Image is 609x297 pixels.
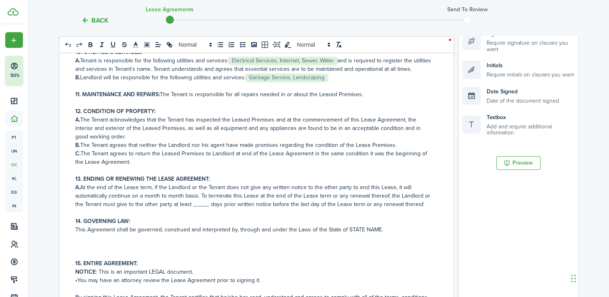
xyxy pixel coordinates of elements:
p: At the end of the Lease term, if the Landlord or the Tenant does not give any written notice to t... [75,183,431,208]
h3: Lease Agreements [146,5,194,14]
button: redo: redo [74,40,85,49]
p: 50% [10,72,20,79]
p: The Tenant acknowledges that the Tenant has inspected the Leased Premises and at the commencement... [75,115,431,141]
a: un [5,144,23,158]
iframe: Chat Widget [569,258,609,297]
strong: A. [75,56,80,65]
strong: A. [75,115,80,124]
a: oc [5,158,23,171]
button: toggleMarkYellow: markYellow [282,40,293,49]
strong: 14. GOVERNING LAW: [75,217,130,225]
a: kl [5,171,23,185]
button: undo: undo [62,40,74,49]
strong: B. [75,141,80,149]
strong: B. [75,73,80,82]
p: : This is an important LEGAL document. [75,268,431,276]
a: pt [5,130,23,144]
p: The Tenant is responsible for all repairs needed in or about the Leased Premises. [75,90,431,99]
h3: Send to review [447,5,488,14]
button: bold [85,40,96,49]
span: Electrical Services, Internet, Sewer, Water [229,57,337,65]
button: Open menu [5,32,23,48]
p: Landlord will be responsible for the following utilities and services: [75,73,431,82]
strong: A. [75,183,80,192]
strong: 11. MAINTENANCE AND REPAIRS: [75,90,160,99]
p: Tenant is responsible for the following utilities and services: and is required to register the u... [75,56,431,73]
button: Preview [496,156,541,170]
strong: 15. ENTIRE AGREEMENT: [75,259,138,268]
img: TenantCloud [8,8,19,16]
span: Garbage Service, Landscaping [246,74,328,82]
p: •You may have an attorney review the Lease Agreement prior to signing it. [75,276,431,285]
button: 50% [5,56,72,85]
button: underline [107,40,119,49]
a: eq [5,185,23,199]
button: pageBreak [271,40,282,49]
button: Back [81,16,108,25]
button: image [248,40,260,49]
strong: C. [75,149,81,158]
button: list: check [237,40,248,49]
button: list: bullet [215,40,226,49]
strong: NOTICE [75,268,96,276]
button: italic [96,40,107,49]
a: in [5,199,23,212]
p: The Tenant agrees to return the Leased Premises to Landlord at end of the Lease Agreement in the ... [75,149,431,166]
button: link [164,40,175,49]
p: This Agreement shall be governed, construed and interpreted by, through and under the Laws of the... [75,225,431,234]
strong: 12. CONDITION OF PROPERTY: [75,107,155,115]
button: list: ordered [226,40,237,49]
div: Drag [571,266,576,291]
button: strike [119,40,130,49]
strong: 13. ENDING OR RENEWING THE LEASE AGREEMENT: [75,175,210,183]
p: The Tenant agrees that neither the Landlord nor his agent have made promises regarding the condit... [75,141,431,149]
button: table-better [260,40,271,49]
button: clean [333,40,344,49]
